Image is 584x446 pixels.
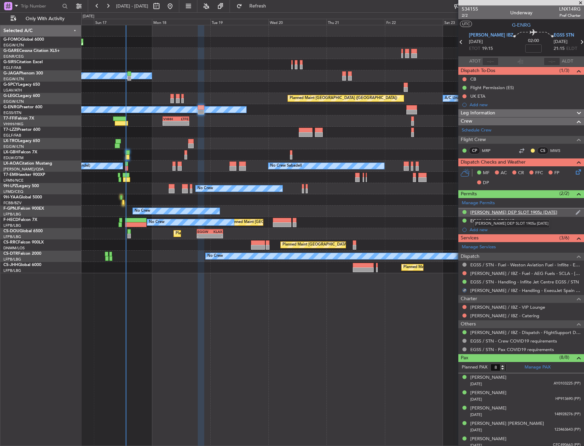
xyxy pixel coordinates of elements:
[461,158,526,166] span: Dispatch Checks and Weather
[461,190,477,198] span: Permits
[3,223,21,228] a: LFPB/LBG
[3,144,24,149] a: EGGW/LTN
[469,32,513,39] span: [PERSON_NAME] IBZ
[462,364,487,371] label: Planned PAX
[3,268,21,273] a: LFPB/LBG
[470,381,482,387] span: [DATE]
[501,170,507,177] span: AC
[469,45,480,52] span: ETOT
[554,427,581,433] span: 123463643 (PP)
[207,251,223,261] div: No Crew
[470,338,557,344] a: EGSS / STN - Crew COVID19 requirements
[554,32,574,39] span: EGSS STN
[197,183,213,194] div: No Crew
[469,39,483,45] span: [DATE]
[3,60,16,64] span: G-SIRS
[149,217,165,227] div: No Crew
[3,162,52,166] a: LX-AOACitation Mustang
[3,195,42,199] a: 9H-YAAGlobal 5000
[445,93,556,103] div: A/C Unavailable [GEOGRAPHIC_DATA] ([GEOGRAPHIC_DATA])
[462,244,496,251] a: Manage Services
[469,58,481,65] span: ATOT
[470,76,476,82] div: CB
[176,121,189,125] div: -
[3,43,24,48] a: EGGW/LTN
[470,85,514,90] div: Flight Permission (ES)
[483,170,489,177] span: MF
[3,218,18,222] span: F-HECD
[18,16,72,21] span: Only With Activity
[461,234,478,242] span: Services
[461,320,476,328] span: Others
[462,5,478,13] span: 534155
[163,117,176,121] div: VHHH
[550,148,566,154] a: MWS
[3,189,23,194] a: LFMD/CEQ
[470,330,581,335] a: [PERSON_NAME] / IBZ - Dispatch - FlightSupport Dispatch [GEOGRAPHIC_DATA]
[282,240,390,250] div: Planned Maint [GEOGRAPHIC_DATA] ([GEOGRAPHIC_DATA])
[3,128,17,132] span: T7-LZZI
[3,155,24,161] a: EDLW/DTM
[554,39,568,45] span: [DATE]
[3,184,39,188] a: 9H-LPZLegacy 500
[3,234,21,239] a: LFPB/LBG
[3,94,40,98] a: G-LEGCLegacy 600
[482,148,497,154] a: MRP
[3,218,37,222] a: F-HECDFalcon 7X
[461,67,495,75] span: Dispatch To-Dos
[3,105,19,109] span: G-ENRG
[210,229,222,234] div: KLAX
[470,436,506,443] div: [PERSON_NAME]
[3,212,21,217] a: LFPB/LBG
[3,150,18,154] span: LX-GBH
[3,184,17,188] span: 9H-LPZ
[470,374,506,381] div: [PERSON_NAME]
[3,83,18,87] span: G-SPCY
[470,279,579,285] a: EGSS / STN - Handling - Inflite Jet Centre EGSS / STN
[462,127,491,134] a: Schedule Crew
[470,304,545,310] a: [PERSON_NAME] / IBZ - VIP Lounge
[3,207,18,211] span: F-GPNJ
[3,229,43,233] a: CS-DOUGlobal 6500
[554,170,559,177] span: FP
[3,122,24,127] a: VHHH/HKG
[518,170,524,177] span: CR
[197,234,210,238] div: -
[210,19,268,25] div: Tue 19
[3,200,22,206] a: FCBB/BZV
[3,49,19,53] span: G-GARE
[385,19,443,25] div: Fri 22
[535,170,543,177] span: FFC
[3,54,24,59] a: EGNR/CEG
[566,45,577,52] span: ELDT
[470,412,482,417] span: [DATE]
[461,295,477,303] span: Charter
[3,240,18,245] span: CS-RRC
[470,428,482,433] span: [DATE]
[554,381,581,387] span: AY0103225 (PP)
[528,38,539,44] span: 02:00
[470,270,581,276] a: [PERSON_NAME] / IBZ - Fuel - AEG Fuels - SCLA - [PERSON_NAME] / IBZ
[554,45,565,52] span: 21:15
[461,253,479,261] span: Dispatch
[3,139,18,143] span: LX-TRO
[3,207,44,211] a: F-GPNJFalcon 900EX
[482,57,499,66] input: --:--
[326,19,385,25] div: Thu 21
[525,364,551,371] a: Manage PAX
[470,93,485,99] div: UK ETA
[233,1,274,12] button: Refresh
[537,147,548,154] div: CS
[3,246,25,251] a: DNMM/LOS
[470,390,506,396] div: [PERSON_NAME]
[462,200,495,207] a: Manage Permits
[3,110,22,115] a: EGSS/STN
[3,178,24,183] a: LFMN/NCE
[3,38,44,42] a: G-FOMOGlobal 6000
[3,173,45,177] a: T7-EMIHawker 900XP
[559,190,569,197] span: (2/2)
[461,117,472,125] span: Crew
[3,105,42,109] a: G-ENRGPraetor 600
[3,139,40,143] a: LX-TROLegacy 650
[270,161,302,171] div: No Crew Sabadell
